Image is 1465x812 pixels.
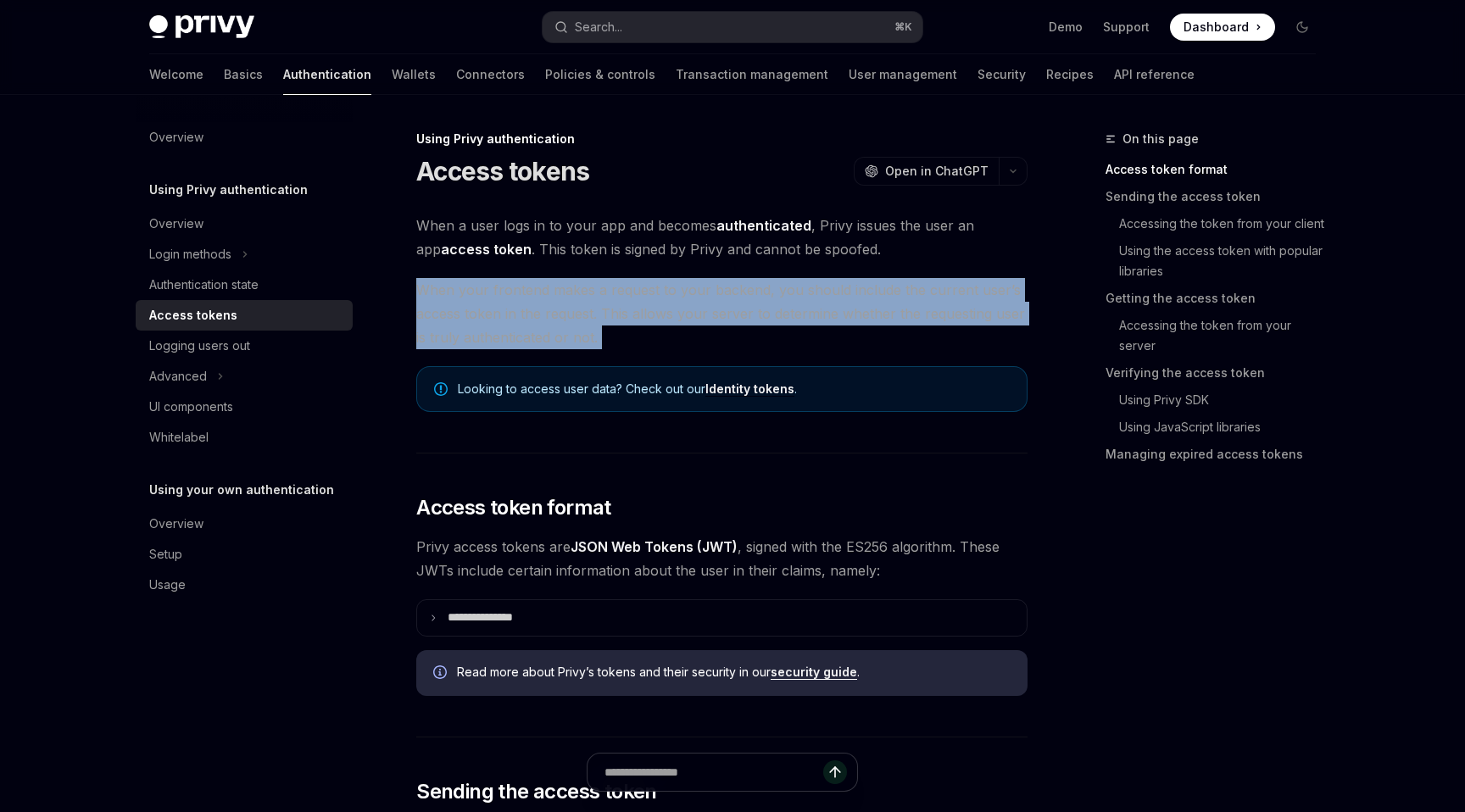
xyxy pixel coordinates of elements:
a: Connectors [456,54,525,95]
a: Identity tokens [705,381,794,397]
a: Security [978,54,1026,95]
div: Search... [575,17,622,37]
div: Setup [149,544,182,565]
a: Using the access token with popular libraries [1106,237,1329,285]
a: Logging users out [136,331,353,361]
button: Open in ChatGPT [854,157,999,186]
h5: Using your own authentication [149,480,334,500]
a: Verifying the access token [1106,359,1329,387]
input: Ask a question... [604,754,823,791]
a: API reference [1114,54,1195,95]
a: Support [1103,19,1150,36]
h1: Access tokens [416,156,589,186]
div: Usage [149,575,186,595]
a: Welcome [149,54,203,95]
a: Sending the access token [1106,183,1329,210]
a: Overview [136,122,353,153]
div: Overview [149,214,203,234]
span: When a user logs in to your app and becomes , Privy issues the user an app . This token is signed... [416,214,1028,261]
img: dark logo [149,15,254,39]
a: Managing expired access tokens [1106,441,1329,468]
a: Dashboard [1170,14,1275,41]
a: User management [849,54,957,95]
a: Accessing the token from your client [1106,210,1329,237]
span: Access token format [416,494,611,521]
a: JSON Web Tokens (JWT) [571,538,738,556]
span: Open in ChatGPT [885,163,989,180]
strong: access token [441,241,532,258]
a: Using JavaScript libraries [1106,414,1329,441]
div: Overview [149,514,203,534]
a: Getting the access token [1106,285,1329,312]
a: UI components [136,392,353,422]
a: Demo [1049,19,1083,36]
a: Authentication [283,54,371,95]
svg: Note [434,382,448,396]
div: Login methods [149,244,231,264]
a: Usage [136,570,353,600]
span: Privy access tokens are , signed with the ES256 algorithm. These JWTs include certain information... [416,535,1028,582]
a: Transaction management [676,54,828,95]
a: Policies & controls [545,54,655,95]
button: Login methods [136,239,353,270]
strong: authenticated [716,217,811,234]
a: Accessing the token from your server [1106,312,1329,359]
a: Using Privy SDK [1106,387,1329,414]
span: When your frontend makes a request to your backend, you should include the current user’s access ... [416,278,1028,349]
a: Basics [224,54,263,95]
span: On this page [1122,129,1199,149]
div: Using Privy authentication [416,131,1028,147]
div: Access tokens [149,305,237,325]
svg: Info [433,665,450,682]
span: Dashboard [1184,19,1249,36]
a: Overview [136,209,353,239]
a: Authentication state [136,270,353,300]
a: Access tokens [136,300,353,331]
div: Logging users out [149,336,250,356]
button: Toggle dark mode [1289,14,1316,41]
a: security guide [771,665,857,680]
a: Wallets [392,54,436,95]
div: Whitelabel [149,427,209,448]
a: Overview [136,509,353,539]
div: Authentication state [149,275,259,295]
span: Read more about Privy’s tokens and their security in our . [457,664,1011,681]
span: ⌘ K [894,20,912,34]
div: Overview [149,127,203,147]
h5: Using Privy authentication [149,180,308,200]
div: Advanced [149,366,207,387]
a: Setup [136,539,353,570]
span: Looking to access user data? Check out our . [458,381,1010,398]
a: Whitelabel [136,422,353,453]
button: Send message [823,760,847,784]
div: UI components [149,397,233,417]
button: Search...⌘K [543,12,922,42]
a: Access token format [1106,156,1329,183]
a: Recipes [1046,54,1094,95]
button: Advanced [136,361,353,392]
